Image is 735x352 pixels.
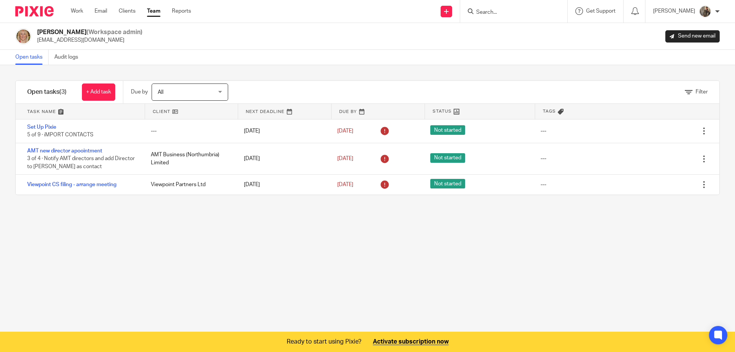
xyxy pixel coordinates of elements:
input: Search [475,9,544,16]
a: Viewpoint CS filing - arrange meeting [27,182,116,187]
span: (Workspace admin) [87,29,142,35]
p: [EMAIL_ADDRESS][DOMAIN_NAME] [37,36,142,44]
a: Audit logs [54,50,84,65]
span: 3 of 4 · Notify AMT directors and add Director to [PERSON_NAME] as contact [27,156,135,169]
a: Clients [119,7,136,15]
div: [DATE] [236,123,329,139]
span: Filter [696,89,708,95]
span: (3) [59,89,67,95]
span: Status [433,108,452,115]
div: --- [541,181,546,188]
div: [DATE] [236,177,329,192]
span: Not started [430,153,465,163]
h1: Open tasks [27,88,67,96]
div: --- [143,123,236,139]
span: [DATE] [337,156,353,161]
a: Team [147,7,160,15]
div: Viewpoint Partners Ltd [143,177,236,192]
span: Tags [543,108,556,115]
a: Work [71,7,83,15]
span: Get Support [586,8,616,14]
a: + Add task [82,83,115,101]
span: 5 of 9 · iMPORT CONTACTS [27,133,93,138]
p: Due by [131,88,148,96]
a: Open tasks [15,50,49,65]
div: [DATE] [236,151,329,166]
a: Reports [172,7,191,15]
div: --- [541,127,546,135]
span: Not started [430,125,465,135]
div: AMT Business (Northumbria) Limited [143,147,236,170]
img: JW%20photo.JPG [15,28,31,44]
h2: [PERSON_NAME] [37,28,142,36]
span: [DATE] [337,182,353,187]
p: [PERSON_NAME] [653,7,695,15]
img: IMG_5023.jpeg [699,5,711,18]
span: All [158,90,163,95]
a: Send new email [665,30,720,43]
span: [DATE] [337,128,353,134]
div: --- [541,155,546,162]
a: AMT new director apoointment [27,148,102,154]
a: Email [95,7,107,15]
span: Not started [430,179,465,188]
a: Set Up Pixie [27,124,56,130]
img: Pixie [15,6,54,16]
